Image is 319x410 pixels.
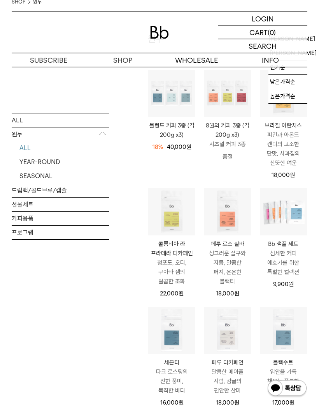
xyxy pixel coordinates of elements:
span: 40,000 [167,144,191,151]
div: 18% [152,143,163,152]
a: LOGIN [218,12,307,26]
a: 브라질 아란치스 피칸과 아몬드 캔디의 고소한 단맛, 사과칩의 산뜻한 여운 [260,121,307,168]
p: 달콤한 메이플 시럽, 감귤의 편안한 산미 [204,368,251,396]
span: 22,000 [160,290,184,297]
p: 페루 로스 실바 [204,240,251,249]
span: 원 [186,144,191,151]
p: LOGIN [252,12,274,25]
span: 17,000 [272,399,294,406]
p: Bb 샘플 세트 [260,240,307,249]
a: 커피용품 [12,212,109,225]
img: Bb 샘플 세트 [260,189,307,236]
a: 페루 디카페인 달콤한 메이플 시럽, 감귤의 편안한 산미 [204,358,251,396]
p: 페루 디카페인 [204,358,251,368]
p: INFO [233,53,307,67]
a: SHOP [86,53,159,67]
a: YEAR-ROUND [19,155,109,169]
p: 싱그러운 살구와 자몽, 달콤한 퍼지, 은은한 블랙티 [204,249,251,286]
img: 브라질 아란치스 [260,70,307,117]
p: (0) [268,26,276,39]
p: 다크 로스팅의 진한 풍미, 묵직한 바디 [148,368,195,396]
a: ALL [12,113,109,127]
span: 18,000 [272,172,295,179]
img: 블렌드 커피 3종 (각 200g x3) [148,70,195,117]
img: 카카오톡 채널 1:1 채팅 버튼 [267,380,307,398]
img: 페루 로스 실바 [204,189,251,236]
label: 인기순 [268,64,285,71]
p: 블랙수트 [260,358,307,368]
span: 16,000 [160,399,184,406]
a: SEASONAL [19,169,109,183]
a: 블랙수트 입안을 가득 채우는 풍부한 초콜릿 향미 [260,358,307,396]
p: SEARCH [249,39,277,53]
span: 18,000 [216,290,239,297]
a: 콜롬비아 라 프라데라 디카페인 청포도, 오디, 구아바 잼의 달콤한 조화 [148,240,195,286]
a: Bb 샘플 세트 섬세한 커피 애호가를 위한 특별한 컬렉션 [260,240,307,277]
span: 원 [234,399,239,406]
span: 원 [290,172,295,179]
p: 시즈널 커피 3종 [204,140,251,149]
img: 페루 디카페인 [204,307,251,354]
p: 청포도, 오디, 구아바 잼의 달콤한 조화 [148,258,195,286]
a: 드립백/콜드브루/캡슐 [12,184,109,197]
p: CART [249,26,268,39]
a: 블렌드 커피 3종 (각 200g x3) [148,121,195,140]
label: 높은가격순 [268,93,295,100]
p: 품절 [204,149,251,165]
span: 9,900 [273,281,294,288]
a: SUBSCRIBE [12,53,86,67]
a: 8월의 커피 3종 (각 200g x3) 시즈널 커피 3종 [204,121,251,149]
span: 원 [289,399,294,406]
img: 8월의 커피 3종 (각 200g x3) [204,70,251,117]
span: 18,000 [216,399,239,406]
p: 섬세한 커피 애호가를 위한 특별한 컬렉션 [260,249,307,277]
p: 콜롬비아 라 프라데라 디카페인 [148,240,195,258]
p: 8월의 커피 3종 (각 200g x3) [204,121,251,140]
img: 블랙수트 [260,307,307,354]
a: 세븐티 다크 로스팅의 진한 풍미, 묵직한 바디 [148,358,195,396]
img: 로고 [150,26,169,39]
span: 원 [179,399,184,406]
p: 피칸과 아몬드 캔디의 고소한 단맛, 사과칩의 산뜻한 여운 [260,131,307,168]
label: 낮은가격순 [268,79,295,86]
p: 브라질 아란치스 [260,121,307,131]
a: 선물세트 [12,198,109,211]
span: 원 [289,281,294,288]
p: 입안을 가득 채우는 풍부한 초콜릿 향미 [260,368,307,396]
a: ALL [19,141,109,155]
p: WHOLESALE [159,53,233,67]
p: 세븐티 [148,358,195,368]
span: 원 [234,290,239,297]
img: 세븐티 [148,307,195,354]
a: 프로그램 [12,226,109,239]
a: CART (0) [218,26,307,39]
span: 원 [179,290,184,297]
img: 콜롬비아 라 프라데라 디카페인 [148,189,195,236]
a: 페루 로스 실바 싱그러운 살구와 자몽, 달콤한 퍼지, 은은한 블랙티 [204,240,251,286]
p: 원두 [12,127,109,141]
